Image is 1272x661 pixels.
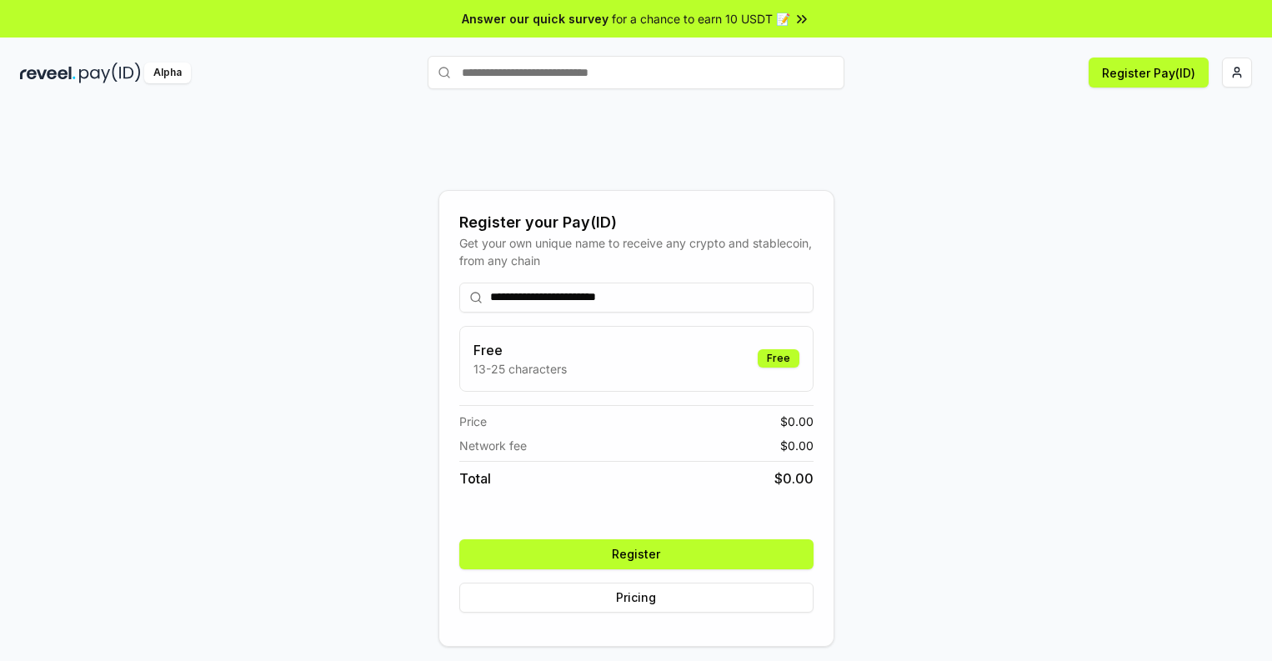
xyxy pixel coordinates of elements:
[144,63,191,83] div: Alpha
[459,413,487,430] span: Price
[462,10,608,28] span: Answer our quick survey
[459,437,527,454] span: Network fee
[459,583,814,613] button: Pricing
[20,63,76,83] img: reveel_dark
[79,63,141,83] img: pay_id
[780,437,814,454] span: $ 0.00
[459,539,814,569] button: Register
[473,360,567,378] p: 13-25 characters
[612,10,790,28] span: for a chance to earn 10 USDT 📝
[473,340,567,360] h3: Free
[780,413,814,430] span: $ 0.00
[758,349,799,368] div: Free
[459,468,491,488] span: Total
[1089,58,1209,88] button: Register Pay(ID)
[459,211,814,234] div: Register your Pay(ID)
[459,234,814,269] div: Get your own unique name to receive any crypto and stablecoin, from any chain
[774,468,814,488] span: $ 0.00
